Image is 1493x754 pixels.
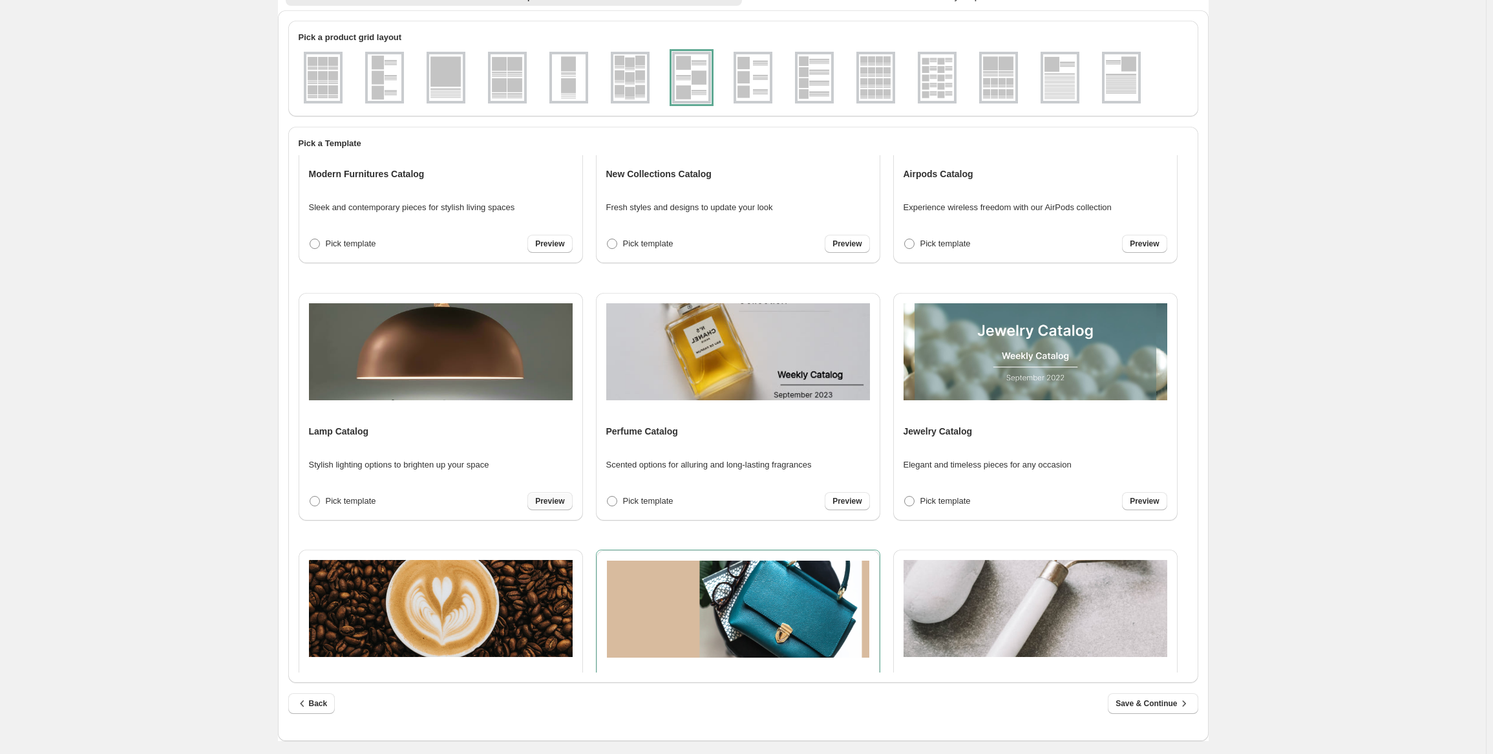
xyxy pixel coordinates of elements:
[920,54,954,101] img: g2x5v1
[859,54,893,101] img: g4x4v1
[798,54,831,101] img: g1x4v1
[825,235,869,253] a: Preview
[299,137,1188,150] h2: Pick a Template
[1108,693,1198,714] button: Save & Continue
[306,54,340,101] img: g3x3v1
[623,496,673,506] span: Pick template
[527,235,572,253] a: Preview
[299,31,1188,44] h2: Pick a product grid layout
[326,496,376,506] span: Pick template
[296,697,328,710] span: Back
[326,239,376,248] span: Pick template
[309,425,369,438] h4: Lamp Catalog
[920,239,971,248] span: Pick template
[606,425,678,438] h4: Perfume Catalog
[368,54,401,101] img: g1x3v1
[982,54,1015,101] img: g2x1_4x2v1
[904,201,1112,214] p: Experience wireless freedom with our AirPods collection
[1122,492,1167,510] a: Preview
[606,167,712,180] h4: New Collections Catalog
[491,54,524,101] img: g2x2v1
[1105,54,1138,101] img: g1x1v3
[606,458,812,471] p: Scented options for alluring and long-lasting fragrances
[309,201,515,214] p: Sleek and contemporary pieces for stylish living spaces
[552,54,586,101] img: g1x2v1
[535,239,564,249] span: Preview
[613,54,647,101] img: g3x3v2
[1116,697,1190,710] span: Save & Continue
[832,496,862,506] span: Preview
[1043,54,1077,101] img: g1x1v2
[527,492,572,510] a: Preview
[736,54,770,101] img: g1x3v3
[309,458,489,471] p: Stylish lighting options to brighten up your space
[288,693,335,714] button: Back
[1130,239,1159,249] span: Preview
[920,496,971,506] span: Pick template
[1122,235,1167,253] a: Preview
[825,492,869,510] a: Preview
[832,239,862,249] span: Preview
[606,201,773,214] p: Fresh styles and designs to update your look
[904,425,973,438] h4: Jewelry Catalog
[904,458,1072,471] p: Elegant and timeless pieces for any occasion
[1130,496,1159,506] span: Preview
[535,496,564,506] span: Preview
[623,239,673,248] span: Pick template
[309,167,425,180] h4: Modern Furnitures Catalog
[904,167,973,180] h4: Airpods Catalog
[429,54,463,101] img: g1x1v1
